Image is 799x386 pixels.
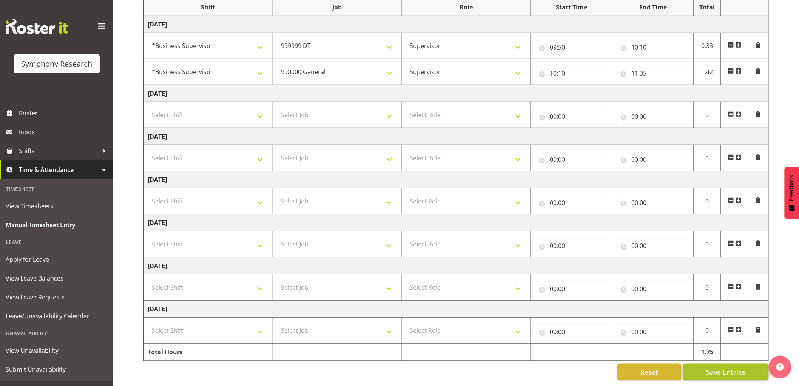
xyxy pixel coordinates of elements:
span: Submit Unavailability [6,364,108,375]
input: Click to select... [535,40,608,55]
td: [DATE] [144,301,769,318]
input: Click to select... [616,238,690,253]
div: Leave [2,234,111,250]
td: 0 [694,231,721,257]
a: View Leave Balances [2,269,111,288]
input: Click to select... [535,238,608,253]
input: Click to select... [616,324,690,339]
button: Save Entries [683,364,769,380]
td: 1.42 [694,59,721,85]
a: View Leave Requests [2,288,111,307]
span: Feedback [788,175,795,201]
input: Click to select... [535,281,608,296]
input: Click to select... [616,281,690,296]
input: Click to select... [616,152,690,167]
td: 0 [694,318,721,344]
input: Click to select... [535,152,608,167]
span: View Leave Balances [6,273,108,284]
div: Symphony Research [21,58,92,70]
td: 1.75 [694,344,721,361]
td: 0 [694,274,721,301]
div: Total [698,3,717,12]
span: Manual Timesheet Entry [6,219,108,231]
span: Time & Attendance [19,164,98,175]
a: View Unavailability [2,341,111,360]
td: [DATE] [144,85,769,102]
div: End Time [616,3,690,12]
a: Leave/Unavailability Calendar [2,307,111,326]
input: Click to select... [616,195,690,210]
input: Click to select... [616,66,690,81]
span: Roster [19,107,110,119]
input: Click to select... [616,109,690,124]
img: help-xxl-2.png [776,363,784,371]
div: Role [406,3,527,12]
span: Apply for Leave [6,254,108,265]
td: [DATE] [144,128,769,145]
td: 0 [694,188,721,214]
span: Save Entries [706,367,745,377]
a: Submit Unavailability [2,360,111,379]
input: Click to select... [535,195,608,210]
td: [DATE] [144,257,769,274]
img: Rosterit website logo [6,19,68,34]
span: Reset [640,367,658,377]
button: Reset [617,364,682,380]
span: Shifts [19,145,98,157]
td: Total Hours [144,344,273,361]
div: Timesheet [2,181,111,197]
input: Click to select... [616,40,690,55]
td: 0 [694,102,721,128]
td: 0.33 [694,33,721,59]
div: Unavailability [2,326,111,341]
td: [DATE] [144,214,769,231]
span: View Leave Requests [6,291,108,303]
button: Feedback - Show survey [785,167,799,219]
td: 0 [694,145,721,171]
input: Click to select... [535,66,608,81]
td: [DATE] [144,171,769,188]
span: Inbox [19,126,110,138]
td: [DATE] [144,16,769,33]
span: View Timesheets [6,200,108,212]
span: View Unavailability [6,345,108,356]
a: Manual Timesheet Entry [2,215,111,234]
span: Leave/Unavailability Calendar [6,310,108,322]
input: Click to select... [535,109,608,124]
div: Start Time [535,3,608,12]
a: Apply for Leave [2,250,111,269]
div: Shift [148,3,269,12]
input: Click to select... [535,324,608,339]
div: Job [277,3,398,12]
a: View Timesheets [2,197,111,215]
